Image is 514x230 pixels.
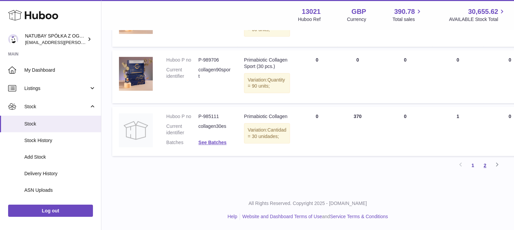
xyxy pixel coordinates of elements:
[297,50,337,103] td: 0
[24,103,89,110] span: Stock
[227,214,237,219] a: Help
[347,16,366,23] div: Currency
[166,123,198,136] dt: Current identifier
[24,154,96,160] span: Add Stock
[468,7,498,16] span: 30,655.62
[337,107,378,156] td: 370
[24,67,96,73] span: My Dashboard
[107,200,509,207] p: All Rights Reserved. Copyright 2025 - [DOMAIN_NAME]
[166,67,198,79] dt: Current identifier
[198,57,230,63] dd: P-989706
[244,113,290,120] div: Primabiotic Collagen
[24,170,96,177] span: Delivery History
[302,7,321,16] strong: 13021
[378,50,433,103] td: 0
[244,73,290,93] div: Variation:
[25,40,136,45] span: [EMAIL_ADDRESS][PERSON_NAME][DOMAIN_NAME]
[198,123,230,136] dd: collagen30es
[392,16,422,23] span: Total sales
[378,107,433,156] td: 0
[166,139,198,146] dt: Batches
[198,113,230,120] dd: P-985111
[198,67,230,79] dd: collagen90sport
[479,159,491,171] a: 2
[433,50,483,103] td: 0
[166,57,198,63] dt: Huboo P no
[467,159,479,171] a: 1
[297,107,337,156] td: 0
[166,113,198,120] dt: Huboo P no
[330,214,388,219] a: Service Terms & Conditions
[394,7,415,16] span: 390.78
[244,123,290,143] div: Variation:
[24,121,96,127] span: Stock
[337,50,378,103] td: 0
[8,205,93,217] a: Log out
[433,107,483,156] td: 1
[24,85,89,92] span: Listings
[509,57,511,63] span: 0
[24,187,96,193] span: ASN Uploads
[8,34,18,44] img: kacper.antkowski@natubay.pl
[240,213,388,220] li: and
[449,7,506,23] a: 30,655.62 AVAILABLE Stock Total
[392,7,422,23] a: 390.78 Total sales
[351,7,366,16] strong: GBP
[119,113,153,147] img: product image
[24,137,96,144] span: Stock History
[244,57,290,70] div: Primabiotic Collagen Sport (30 pcs.)
[248,20,285,32] span: Quantity = 60 units;
[198,140,226,145] a: See Batches
[298,16,321,23] div: Huboo Ref
[449,16,506,23] span: AVAILABLE Stock Total
[509,114,511,119] span: 0
[248,127,286,139] span: Cantidad = 30 unidades;
[25,33,86,46] div: NATUBAY SPÓŁKA Z OGRANICZONĄ ODPOWIEDZIALNOŚCIĄ
[119,57,153,91] img: product image
[242,214,322,219] a: Website and Dashboard Terms of Use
